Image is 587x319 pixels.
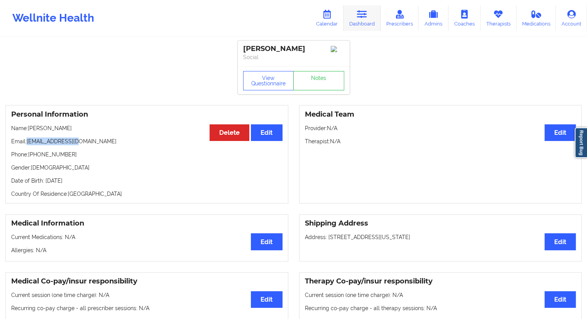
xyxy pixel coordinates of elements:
[418,5,448,31] a: Admins
[251,233,282,250] button: Edit
[305,277,576,286] h3: Therapy Co-pay/insur responsibility
[381,5,419,31] a: Prescribers
[11,277,283,286] h3: Medical Co-pay/insur responsibility
[11,246,283,254] p: Allergies: N/A
[11,110,283,119] h3: Personal Information
[243,53,344,61] p: Social
[251,124,282,141] button: Edit
[556,5,587,31] a: Account
[243,71,294,90] button: View Questionnaire
[331,46,344,52] img: Image%2Fplaceholer-image.png
[305,219,576,228] h3: Shipping Address
[11,177,283,185] p: Date of Birth: [DATE]
[305,137,576,145] p: Therapist: N/A
[11,151,283,158] p: Phone: [PHONE_NUMBER]
[480,5,516,31] a: Therapists
[305,124,576,132] p: Provider: N/A
[305,304,576,312] p: Recurring co-pay charge - all therapy sessions : N/A
[305,233,576,241] p: Address: [STREET_ADDRESS][US_STATE]
[545,291,576,308] button: Edit
[293,71,344,90] a: Notes
[11,124,283,132] p: Name: [PERSON_NAME]
[545,124,576,141] button: Edit
[11,304,283,312] p: Recurring co-pay charge - all prescriber sessions : N/A
[575,127,587,158] a: Report Bug
[11,233,283,241] p: Current Medications: N/A
[343,5,381,31] a: Dashboard
[516,5,556,31] a: Medications
[448,5,480,31] a: Coaches
[305,110,576,119] h3: Medical Team
[210,124,249,141] button: Delete
[545,233,576,250] button: Edit
[251,291,282,308] button: Edit
[11,164,283,171] p: Gender: [DEMOGRAPHIC_DATA]
[11,190,283,198] p: Country Of Residence: [GEOGRAPHIC_DATA]
[305,291,576,299] p: Current session (one time charge): N/A
[11,219,283,228] h3: Medical Information
[11,137,283,145] p: Email: [EMAIL_ADDRESS][DOMAIN_NAME]
[11,291,283,299] p: Current session (one time charge): N/A
[243,44,344,53] div: [PERSON_NAME]
[310,5,343,31] a: Calendar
